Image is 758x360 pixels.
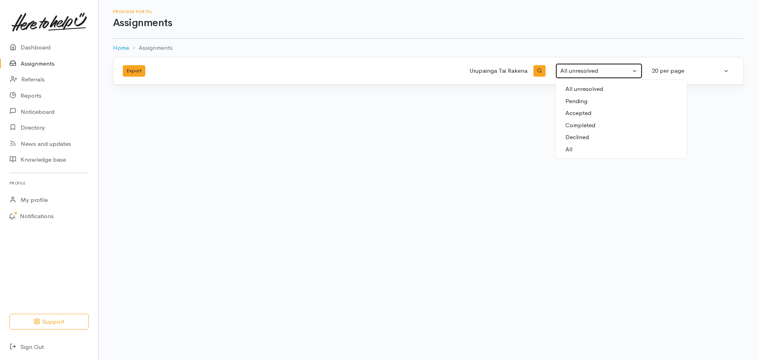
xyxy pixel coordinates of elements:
[9,314,89,330] button: Support
[565,97,587,106] span: Pending
[339,62,529,81] input: Search
[560,66,630,75] div: All unresolved
[565,145,572,154] span: All
[555,63,642,79] button: All unresolved
[129,43,173,53] li: Assignments
[113,17,744,29] h1: Assignments
[113,43,129,53] a: Home
[603,86,677,92] small: Pending, in progress or on hold
[9,178,89,188] h6: Profile
[565,85,677,94] span: All unresolved
[565,121,595,130] span: Completed
[113,39,744,57] nav: breadcrumb
[647,63,734,79] button: 20 per page
[652,66,722,75] div: 20 per page
[113,9,744,14] h6: Provider Portal
[565,133,589,142] span: Declined
[123,65,145,77] button: Export
[565,109,591,118] span: Accepted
